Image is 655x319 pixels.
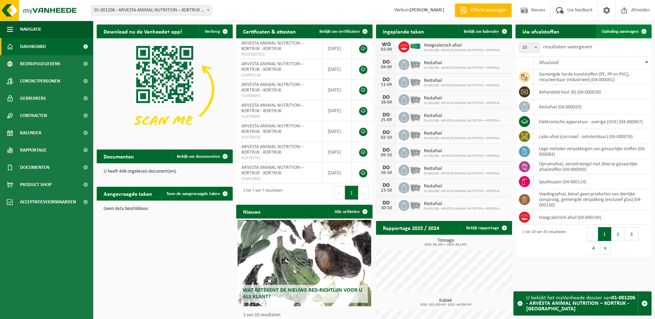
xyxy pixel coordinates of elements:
[410,43,421,49] img: HK-XC-40-GN-00
[241,82,304,93] span: ARVESTA ANIMAL NUTRITION – KORTRIJK - KORTRIJK
[469,7,508,14] span: Offerte aanvragen
[424,66,499,70] span: 01-001206 - ARVESTA ANIMAL NUTRITION – KORTRIJK
[410,93,421,105] img: WB-2500-GAL-GY-01
[519,42,540,53] span: 10
[410,58,421,70] img: WB-2500-GAL-GY-01
[534,99,652,114] td: restafval (04-000029)
[379,100,393,105] div: 18-09
[241,93,317,99] span: VLA904053
[379,153,393,158] div: 09-10
[20,176,51,193] span: Product Shop
[424,207,499,211] span: 01-001206 - ARVESTA ANIMAL NUTRITION – KORTRIJK
[241,52,317,57] span: RED25007615
[241,144,304,155] span: ARVESTA ANIMAL NUTRITION – KORTRIJK - KORTRIJK
[241,165,304,176] span: ARVESTA ANIMAL NUTRITION – KORTRIJK - KORTRIJK
[534,189,652,210] td: voedingsafval, bevat geen producten van dierlijke oorsprong, gemengde verpakking (exclusief glas)...
[322,142,352,163] td: [DATE]
[379,206,393,211] div: 30-10
[424,166,499,172] span: Restafval
[241,176,317,182] span: VLA613403
[379,118,393,123] div: 25-09
[241,135,317,140] span: VLA709333
[91,5,212,16] span: 01-001206 - ARVESTA ANIMAL NUTRITION – KORTRIJK - KORTRIJK
[458,25,511,38] a: Bekijk uw kalender
[379,59,393,65] div: DO
[379,243,512,246] span: 2024: 83,163 t - 2025: 64,133 t
[534,210,652,225] td: hoogcalorisch afval (04-000149)
[20,193,76,211] span: Acceptatievoorwaarden
[519,43,539,52] span: 10
[424,154,499,158] span: 01-001206 - ARVESTA ANIMAL NUTRITION – KORTRIJK
[424,119,499,123] span: 01-001206 - ARVESTA ANIMAL NUTRITION – KORTRIJK
[20,159,49,176] span: Documenten
[600,241,611,255] button: Next
[97,38,233,141] img: Download de VHEPlus App
[410,128,421,140] img: WB-2500-GAL-GY-01
[238,220,371,306] a: Wat betekent de nieuwe RED-richtlijn voor u als klant?
[539,60,559,66] span: Afvalstof
[424,172,499,176] span: 01-001206 - ARVESTA ANIMAL NUTRITION – KORTRIJK
[161,187,232,201] a: Toon de aangevraagde taken
[410,146,421,158] img: WB-2500-GAL-GY-01
[379,95,393,100] div: DO
[205,29,220,34] span: Verberg
[424,113,499,119] span: Restafval
[379,130,393,135] div: DO
[379,112,393,118] div: DO
[587,241,600,255] button: 4
[199,25,232,38] button: Verberg
[20,142,47,159] span: Rapportage
[519,226,566,255] div: 1 tot 10 van 33 resultaten
[534,144,652,159] td: lege metalen verpakkingen van gevaarlijke stoffen (04-000083)
[104,169,226,174] p: U heeft 448 ongelezen document(en).
[424,43,499,48] span: Hoogcalorisch afval
[379,298,512,307] h3: Kubiek
[410,8,444,13] strong: [PERSON_NAME]
[20,124,41,142] span: Kalender
[243,288,362,300] span: Wat betekent de nieuwe RED-richtlijn voor u als klant?
[424,148,499,154] span: Restafval
[379,77,393,83] div: DO
[322,59,352,80] td: [DATE]
[322,121,352,142] td: [DATE]
[322,38,352,59] td: [DATE]
[241,41,304,51] span: ARVESTA ANIMAL NUTRITION – KORTRIJK - KORTRIJK
[410,111,421,123] img: WB-2500-GAL-GY-01
[379,183,393,188] div: DO
[424,184,499,189] span: Restafval
[461,221,511,235] a: Bekijk rapportage
[534,114,652,129] td: elektronische apparatuur - overige (OVE) (04-000067)
[241,61,304,72] span: ARVESTA ANIMAL NUTRITION – KORTRIJK - KORTRIJK
[410,199,421,211] img: WB-2500-GAL-GY-01
[236,25,303,38] h2: Certificaten & attesten
[424,48,499,52] span: 01-001206 - ARVESTA ANIMAL NUTRITION – KORTRIJK
[177,154,220,159] span: Bekijk uw documenten
[97,149,141,163] h2: Documenten
[455,3,512,17] a: Offerte aanvragen
[424,84,499,88] span: 01-001206 - ARVESTA ANIMAL NUTRITION – KORTRIJK
[171,149,232,163] a: Bekijk uw documenten
[424,96,499,101] span: Restafval
[97,25,189,38] h2: Download nu de Vanheede+ app!
[20,21,41,38] span: Navigatie
[379,42,393,47] div: WO
[20,72,60,90] span: Contactpersonen
[97,187,159,200] h2: Aangevraagde taken
[241,155,317,161] span: VLA705741
[241,103,304,114] span: ARVESTA ANIMAL NUTRITION – KORTRIJK - KORTRIJK
[322,100,352,121] td: [DATE]
[345,186,358,200] button: 1
[379,200,393,206] div: DO
[322,163,352,183] td: [DATE]
[424,78,499,84] span: Restafval
[596,25,651,38] a: Ophaling aanvragen
[20,107,47,124] span: Contracten
[379,165,393,171] div: DO
[379,65,393,70] div: 04-09
[424,101,499,105] span: 01-001206 - ARVESTA ANIMAL NUTRITION – KORTRIJK
[91,6,212,15] span: 01-001206 - ARVESTA ANIMAL NUTRITION – KORTRIJK - KORTRIJK
[526,292,638,315] div: U bekijkt het myVanheede dossier van
[464,29,499,34] span: Bekijk uw kalender
[358,186,369,200] button: Next
[424,189,499,193] span: 01-001206 - ARVESTA ANIMAL NUTRITION – KORTRIJK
